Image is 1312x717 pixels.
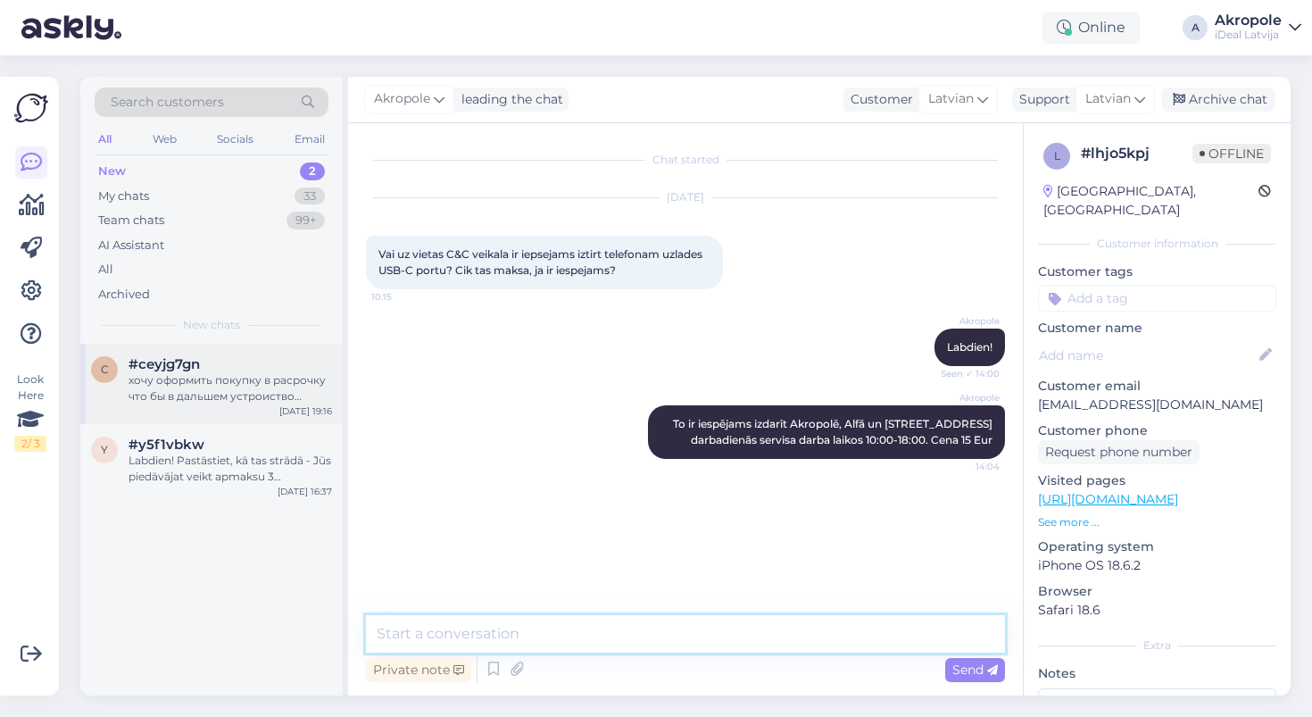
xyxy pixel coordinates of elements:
[1038,285,1276,312] input: Add a tag
[1038,421,1276,440] p: Customer phone
[928,89,974,109] span: Latvian
[1215,13,1282,28] div: Akropole
[933,391,1000,404] span: Akropole
[1038,514,1276,530] p: See more ...
[378,247,705,277] span: Vai uz vietas C&C veikala ir iepsejams iztirt telefonam uzlades USB-C portu? Cik tas maksa, ja ir...
[371,290,438,304] span: 10:15
[1038,377,1276,396] p: Customer email
[1038,440,1200,464] div: Request phone number
[673,417,995,446] span: To ir iespējams izdarīt Akropolē, Alfā un [STREET_ADDRESS] darbadienās servisa darba laikos 10:00...
[129,437,204,453] span: #y5f1vbkw
[300,163,325,180] div: 2
[1183,15,1208,40] div: A
[98,286,150,304] div: Archived
[213,128,257,151] div: Socials
[14,371,46,452] div: Look Here
[1038,263,1276,281] p: Customer tags
[1038,582,1276,601] p: Browser
[278,485,332,498] div: [DATE] 16:37
[129,453,332,485] div: Labdien! Pastāstiet, kā tas strādā - Jūs piedāvājat veikt apmaksu 3 maksājumos izmantojot ESTO. T...
[98,212,164,229] div: Team chats
[101,443,108,456] span: y
[1215,28,1282,42] div: iDeal Latvija
[279,404,332,418] div: [DATE] 19:16
[1012,90,1070,109] div: Support
[843,90,913,109] div: Customer
[1038,236,1276,252] div: Customer information
[366,189,1005,205] div: [DATE]
[933,460,1000,473] span: 14:04
[149,128,180,151] div: Web
[1215,13,1301,42] a: AkropoleiDeal Latvija
[14,91,48,125] img: Askly Logo
[952,662,998,678] span: Send
[1054,149,1060,163] span: l
[1085,89,1131,109] span: Latvian
[183,317,240,333] span: New chats
[947,340,992,354] span: Labdien!
[1038,471,1276,490] p: Visited pages
[111,93,224,112] span: Search customers
[14,436,46,452] div: 2 / 3
[1038,319,1276,338] p: Customer name
[1038,638,1276,654] div: Extra
[1192,144,1271,163] span: Offline
[1038,396,1276,414] p: [EMAIL_ADDRESS][DOMAIN_NAME]
[933,314,1000,328] span: Akropole
[933,367,1000,380] span: Seen ✓ 14:00
[295,188,325,205] div: 33
[101,363,109,376] span: c
[98,188,149,205] div: My chats
[1039,346,1256,365] input: Add name
[98,163,126,180] div: New
[98,237,164,254] div: AI Assistant
[1038,491,1178,507] a: [URL][DOMAIN_NAME]
[366,658,471,682] div: Private note
[1038,538,1276,556] p: Operating system
[454,90,563,109] div: leading the chat
[1042,12,1140,44] div: Online
[374,89,430,109] span: Akropole
[286,212,325,229] div: 99+
[1038,664,1276,683] p: Notes
[129,372,332,404] div: хочу оформить покупку в расрочку что бы в дальшем устроиство осталось моим спустя 24 месяца что н...
[1038,556,1276,575] p: iPhone OS 18.6.2
[1081,143,1192,164] div: # lhjo5kpj
[98,261,113,279] div: All
[1038,601,1276,620] p: Safari 18.6
[366,152,1005,168] div: Chat started
[95,128,115,151] div: All
[291,128,328,151] div: Email
[1162,88,1275,112] div: Archive chat
[1043,182,1258,220] div: [GEOGRAPHIC_DATA], [GEOGRAPHIC_DATA]
[129,356,200,372] span: #ceyjg7gn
